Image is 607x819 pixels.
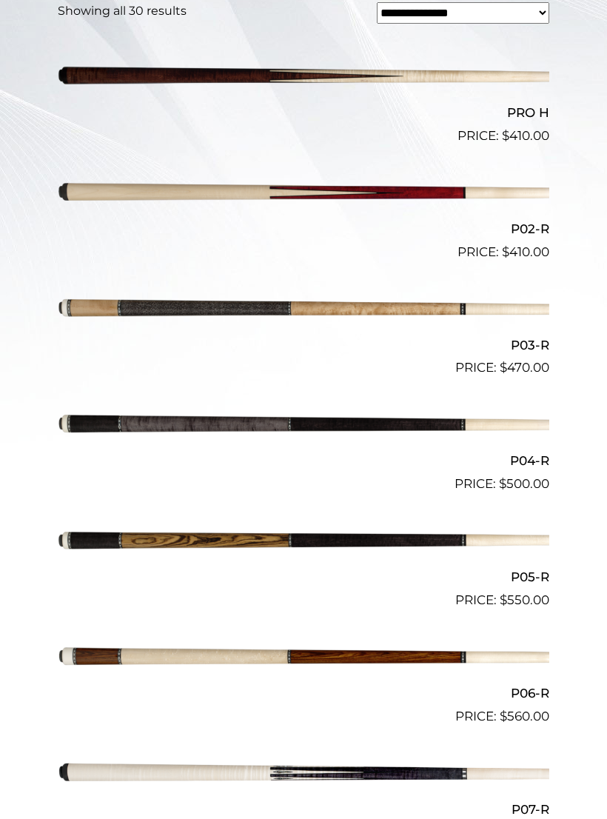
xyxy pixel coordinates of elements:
[58,2,187,20] p: Showing all 30 results
[58,268,549,378] a: P03-R $470.00
[499,476,506,491] span: $
[502,244,509,259] span: $
[58,384,549,465] img: P04-R
[377,2,549,24] select: Shop order
[500,709,507,723] span: $
[500,709,549,723] bdi: 560.00
[500,592,507,607] span: $
[58,500,549,609] a: P05-R $550.00
[58,36,549,117] img: PRO H
[58,36,549,145] a: PRO H $410.00
[502,244,549,259] bdi: 410.00
[58,152,549,261] a: P02-R $410.00
[58,616,549,698] img: P06-R
[499,476,549,491] bdi: 500.00
[58,732,549,814] img: P07-R
[500,592,549,607] bdi: 550.00
[58,384,549,493] a: P04-R $500.00
[500,360,507,375] span: $
[58,152,549,233] img: P02-R
[58,500,549,581] img: P05-R
[500,360,549,375] bdi: 470.00
[58,268,549,350] img: P03-R
[58,616,549,726] a: P06-R $560.00
[502,128,549,143] bdi: 410.00
[502,128,509,143] span: $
